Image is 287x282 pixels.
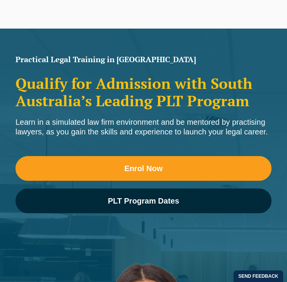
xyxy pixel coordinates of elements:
div: Learn in a simulated law firm environment and be mentored by practising lawyers, as you gain the ... [15,117,272,137]
span: Enrol Now [124,165,163,172]
h2: Qualify for Admission with South Australia’s Leading PLT Program [15,75,272,110]
a: PLT Program Dates [15,189,272,213]
a: Enrol Now [15,156,272,181]
span: PLT Program Dates [108,197,179,205]
h1: Practical Legal Training in [GEOGRAPHIC_DATA] [15,56,272,63]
